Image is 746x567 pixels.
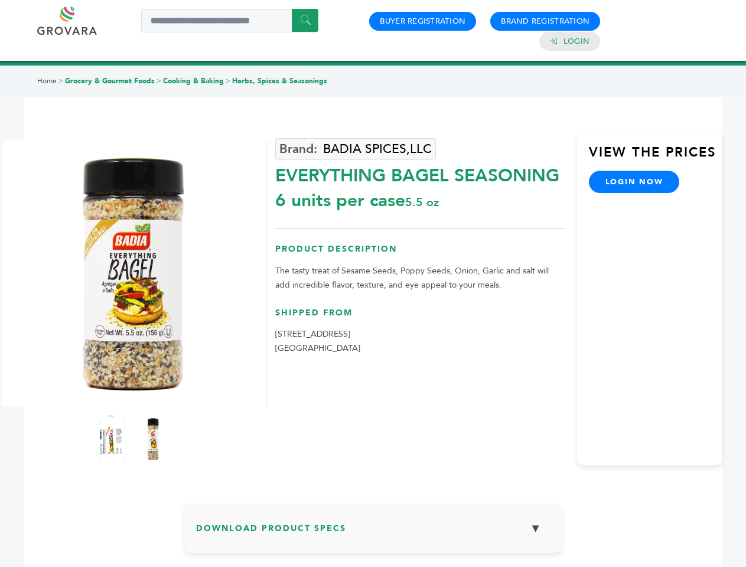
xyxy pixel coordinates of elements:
[232,76,327,86] a: Herbs, Spices & Seasonings
[37,76,57,86] a: Home
[226,76,230,86] span: >
[275,307,565,328] h3: Shipped From
[501,16,589,27] a: Brand Registration
[157,76,161,86] span: >
[58,76,63,86] span: >
[521,516,550,541] button: ▼
[275,243,565,264] h3: Product Description
[97,415,126,462] img: EVERYTHING BAGEL SEASONING 6 units per case 5.5 oz Product Label
[589,171,680,193] a: login now
[275,264,565,292] p: The tasty treat of Sesame Seeds, Poppy Seeds, Onion, Garlic and salt will add incredible flavor, ...
[380,16,465,27] a: Buyer Registration
[563,36,589,47] a: Login
[405,194,439,210] span: 5.5 oz
[275,327,565,356] p: [STREET_ADDRESS] [GEOGRAPHIC_DATA]
[589,144,722,171] h3: View the Prices
[196,516,550,550] h3: Download Product Specs
[141,9,318,32] input: Search a product or brand...
[275,158,565,213] div: EVERYTHING BAGEL SEASONING 6 units per case
[275,138,436,160] a: BADIA SPICES,LLC
[163,76,224,86] a: Cooking & Baking
[138,415,168,462] img: EVERYTHING BAGEL SEASONING 6 units per case 5.5 oz
[65,76,155,86] a: Grocery & Gourmet Foods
